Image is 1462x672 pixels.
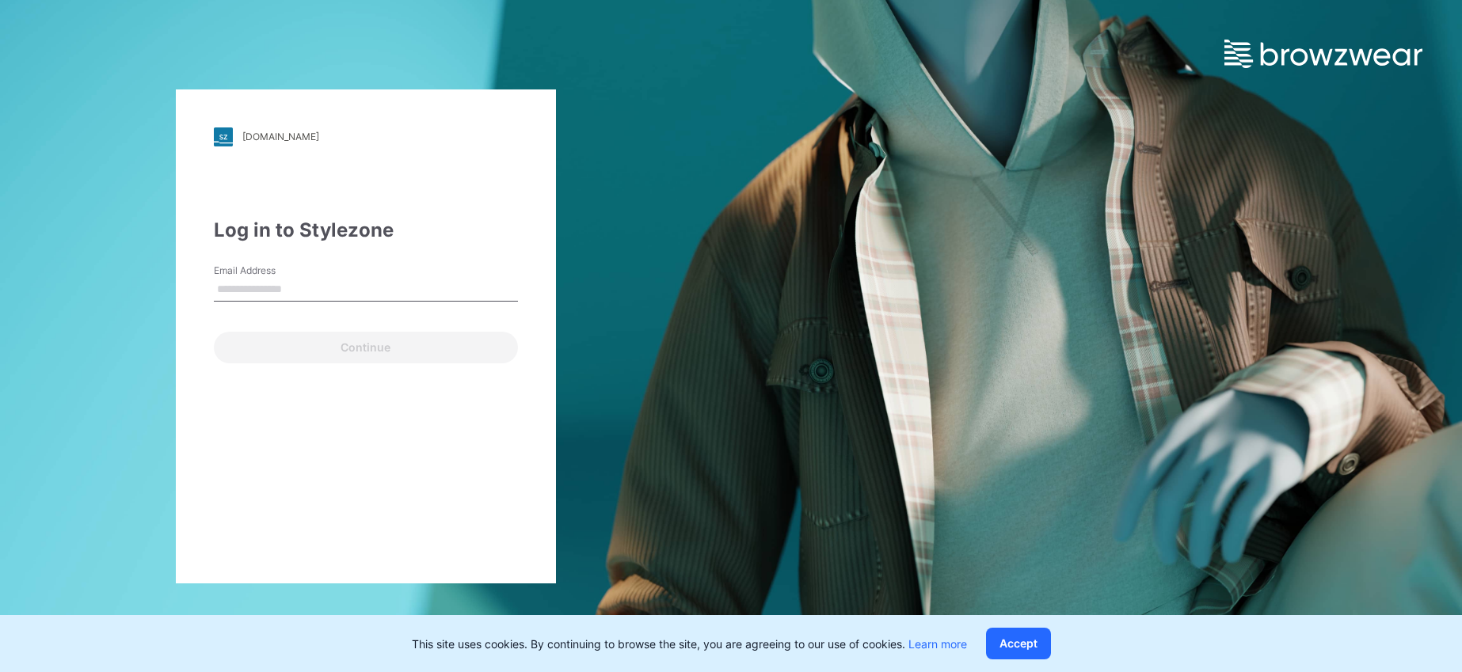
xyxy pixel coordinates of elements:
img: stylezone-logo.562084cfcfab977791bfbf7441f1a819.svg [214,127,233,146]
img: browzwear-logo.e42bd6dac1945053ebaf764b6aa21510.svg [1224,40,1422,68]
a: Learn more [908,637,967,651]
div: Log in to Stylezone [214,216,518,245]
button: Accept [986,628,1051,659]
div: [DOMAIN_NAME] [242,131,319,142]
p: This site uses cookies. By continuing to browse the site, you are agreeing to our use of cookies. [412,636,967,652]
label: Email Address [214,264,325,278]
a: [DOMAIN_NAME] [214,127,518,146]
